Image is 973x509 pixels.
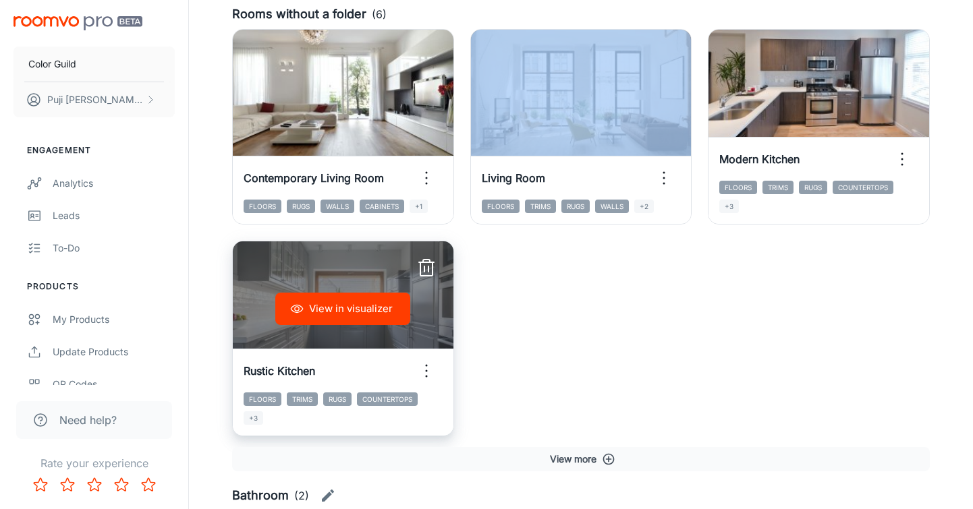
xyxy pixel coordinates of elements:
button: View in visualizer [275,293,410,325]
p: Rate your experience [11,455,177,471]
p: Puji [PERSON_NAME] [47,92,142,107]
span: Countertops [357,392,418,406]
h6: Living Room [482,170,545,186]
span: +1 [410,200,428,213]
button: View more [232,447,930,471]
span: Floors [244,392,281,406]
span: Countertops [833,181,893,194]
span: Rugs [799,181,827,194]
h6: Rooms without a folder [232,5,366,24]
div: Update Products [53,345,175,359]
span: Walls [595,200,629,213]
span: Floors [244,200,281,213]
p: Color Guild [28,57,76,71]
span: +3 [719,200,739,213]
h6: Rustic Kitchen [244,363,315,379]
button: Puji [PERSON_NAME] [13,82,175,117]
img: Roomvo PRO Beta [13,16,142,30]
h6: Bathroom [232,486,289,505]
h6: Contemporary Living Room [244,170,384,186]
span: Floors [719,181,757,194]
p: (6) [372,6,387,22]
div: QR Codes [53,377,175,392]
span: Floors [482,200,520,213]
span: Rugs [287,200,315,213]
h6: Modern Kitchen [719,151,800,167]
button: Rate 1 star [27,471,54,498]
button: Rate 2 star [54,471,81,498]
p: (2) [294,487,309,504]
button: Rate 3 star [81,471,108,498]
span: Trims [287,392,318,406]
span: Trims [762,181,794,194]
span: Rugs [561,200,590,213]
span: +3 [244,411,263,425]
div: My Products [53,312,175,327]
div: Analytics [53,176,175,191]
button: Rate 4 star [108,471,135,498]
button: Rate 5 star [135,471,162,498]
span: Walls [321,200,354,213]
div: Leads [53,208,175,223]
span: Cabinets [360,200,404,213]
button: Color Guild [13,47,175,82]
div: To-do [53,241,175,256]
span: Need help? [59,412,117,428]
span: Rugs [323,392,352,406]
span: Trims [525,200,556,213]
span: +2 [634,200,654,213]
